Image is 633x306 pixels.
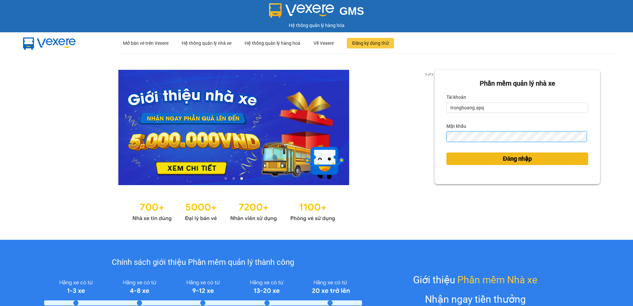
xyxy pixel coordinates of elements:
div: Mở bán vé trên Vexere [123,33,168,54]
img: Statistics.png [132,198,335,223]
div: Hệ thống quản lý hàng hóa [2,22,631,29]
div: Hệ thống quản lý hàng hoá [245,33,300,54]
li: slide item 1 [225,177,227,180]
button: next slide / item [425,70,435,185]
li: slide item 2 [232,177,235,180]
a: GMS [269,10,364,15]
div: Hệ thống quản lý nhà xe [182,33,231,54]
span: Đăng ký dùng thử [352,40,389,47]
div: Chính sách giới thiệu Phần mềm quản lý thành công [44,256,362,269]
img: logo 2 [269,3,334,18]
p: 3 of 3 [423,70,435,78]
button: Đăng nhập [446,153,588,165]
div: Về Vexere [314,33,334,54]
label: Tài khoản [446,92,466,102]
div: Phần mềm quản lý nhà xe [446,78,588,89]
span: Đăng nhập [503,154,532,163]
div: Giới thiệu [413,272,537,288]
button: Đăng ký dùng thử [347,38,394,48]
button: previous slide / item [33,70,42,185]
span: Phần mềm Nhà xe [457,272,537,288]
label: Mật khẩu [446,121,466,131]
img: mbUUG5Q.png [16,32,82,54]
input: Mật khẩu [446,131,587,142]
span: GMS [339,5,364,17]
input: Tài khoản [446,102,588,113]
li: slide item 3 [240,177,243,180]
